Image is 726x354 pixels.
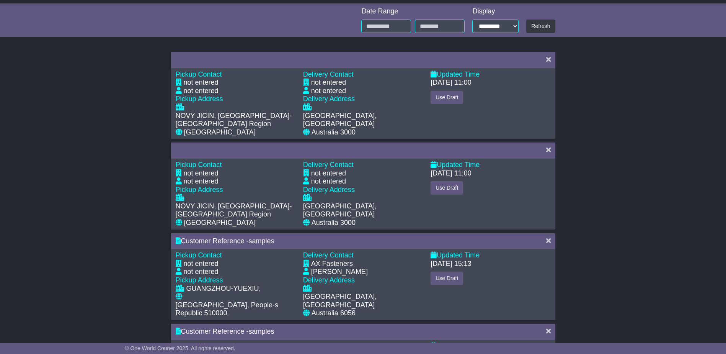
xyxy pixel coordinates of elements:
[431,260,471,268] div: [DATE] 15:13
[176,202,295,219] div: NOVY JICIN, [GEOGRAPHIC_DATA]-[GEOGRAPHIC_DATA] Region
[303,70,354,78] span: Delivery Contact
[184,260,219,268] div: not entered
[184,128,256,137] div: [GEOGRAPHIC_DATA]
[176,95,223,103] span: Pickup Address
[303,186,355,193] span: Delivery Address
[431,91,463,104] button: Use Draft
[176,112,295,128] div: NOVY JICIN, [GEOGRAPHIC_DATA]-[GEOGRAPHIC_DATA] Region
[176,186,223,193] span: Pickup Address
[176,237,538,246] div: Customer Reference -
[311,87,346,95] div: not entered
[176,301,295,318] div: [GEOGRAPHIC_DATA], People-s Republic 510000
[431,181,463,195] button: Use Draft
[303,112,423,128] div: [GEOGRAPHIC_DATA], [GEOGRAPHIC_DATA]
[311,169,346,178] div: not entered
[303,251,354,259] span: Delivery Contact
[312,128,356,137] div: Australia 3000
[176,276,223,284] span: Pickup Address
[472,7,519,16] div: Display
[176,161,222,169] span: Pickup Contact
[431,79,471,87] div: [DATE] 11:00
[303,276,355,284] span: Delivery Address
[312,219,356,227] div: Australia 3000
[125,345,235,351] span: © One World Courier 2025. All rights reserved.
[176,328,538,336] div: Customer Reference -
[303,161,354,169] span: Delivery Contact
[311,177,346,186] div: not entered
[176,342,222,350] span: Pickup Contact
[311,268,368,276] div: [PERSON_NAME]
[184,219,256,227] div: [GEOGRAPHIC_DATA]
[431,272,463,285] button: Use Draft
[184,87,219,95] div: not entered
[184,268,219,276] div: not entered
[361,7,465,16] div: Date Range
[176,251,222,259] span: Pickup Contact
[311,79,346,87] div: not entered
[431,161,550,169] div: Updated Time
[431,169,471,178] div: [DATE] 11:00
[186,285,261,293] div: GUANGZHOU-YUEXIU,
[303,202,423,219] div: [GEOGRAPHIC_DATA], [GEOGRAPHIC_DATA]
[303,342,354,350] span: Delivery Contact
[312,309,356,318] div: Australia 6056
[249,328,274,335] span: samples
[176,70,222,78] span: Pickup Contact
[184,79,219,87] div: not entered
[431,70,550,79] div: Updated Time
[249,237,274,245] span: samples
[303,293,423,309] div: [GEOGRAPHIC_DATA], [GEOGRAPHIC_DATA]
[311,260,353,268] div: AX Fasteners
[526,20,555,33] button: Refresh
[431,251,550,260] div: Updated Time
[303,95,355,103] span: Delivery Address
[184,177,219,186] div: not entered
[184,169,219,178] div: not entered
[431,342,550,351] div: Updated Time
